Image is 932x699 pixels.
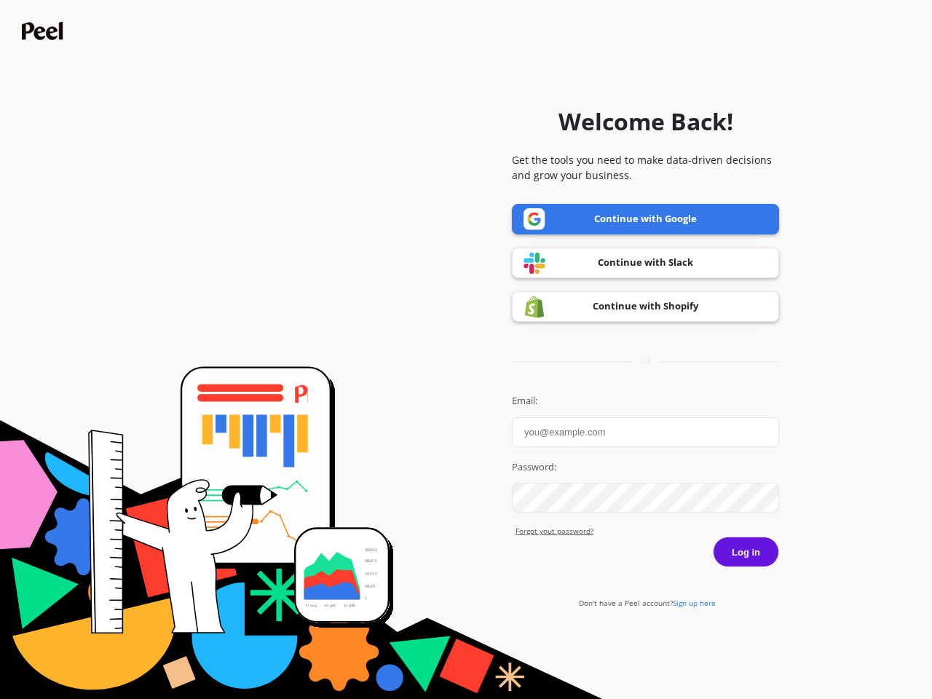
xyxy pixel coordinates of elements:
[512,460,779,475] label: Password:
[512,152,779,183] p: Get the tools you need to make data-driven decisions and grow your business.
[516,526,779,537] a: Forgot yout password?
[512,417,779,447] input: you@example.com
[512,356,779,367] div: or
[22,22,67,40] img: Peel
[512,204,779,234] a: Continue with Google
[512,248,779,278] a: Continue with Slack
[713,537,779,567] button: Log in
[512,291,779,322] a: Continue with Shopify
[524,252,545,275] img: Slack logo
[512,394,779,408] label: Email:
[524,296,545,318] img: Shopify logo
[673,598,716,608] span: Sign up here
[524,208,545,230] img: Google logo
[558,104,733,139] h1: Welcome Back!
[579,598,716,608] a: Don't have a Peel account?Sign up here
